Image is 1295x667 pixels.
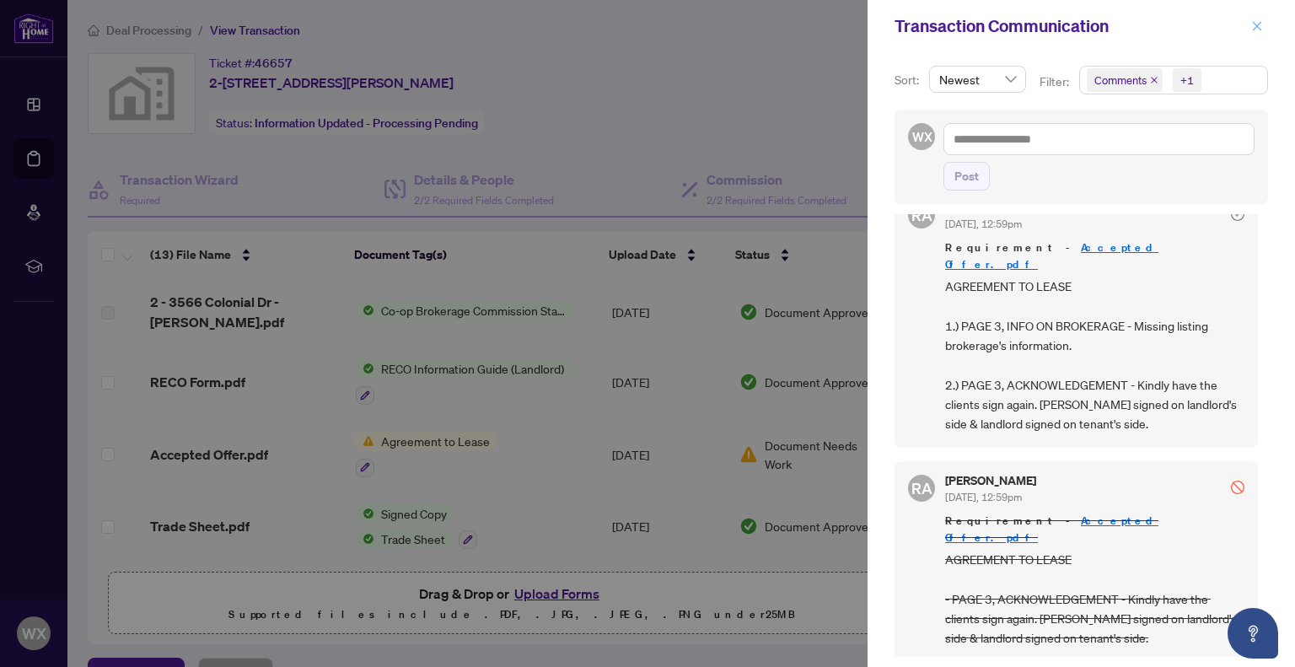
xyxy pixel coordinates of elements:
[945,514,1158,545] a: Accepted Offer.pdf
[1251,20,1263,32] span: close
[943,162,990,191] button: Post
[1040,73,1072,91] p: Filter:
[945,550,1244,648] span: AGREEMENT TO LEASE - PAGE 3, ACKNOWLEDGEMENT - Kindly have the clients sign again. [PERSON_NAME] ...
[1180,72,1194,89] div: +1
[945,475,1036,487] h5: [PERSON_NAME]
[911,203,932,227] span: RA
[945,513,1244,546] span: Requirement -
[911,476,932,500] span: RA
[939,67,1016,92] span: Newest
[945,218,1022,230] span: [DATE], 12:59pm
[895,13,1246,39] div: Transaction Communication
[945,239,1244,273] span: Requirement -
[1087,68,1163,92] span: Comments
[1150,76,1158,84] span: close
[1094,72,1147,89] span: Comments
[895,71,922,89] p: Sort:
[911,127,932,147] span: WX
[945,240,1158,272] a: Accepted Offer.pdf
[1231,207,1244,221] span: check-circle
[945,277,1244,434] span: AGREEMENT TO LEASE 1.) PAGE 3, INFO ON BROKERAGE - Missing listing brokerage's information. 2.) P...
[945,491,1022,503] span: [DATE], 12:59pm
[1228,608,1278,659] button: Open asap
[1231,481,1244,494] span: stop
